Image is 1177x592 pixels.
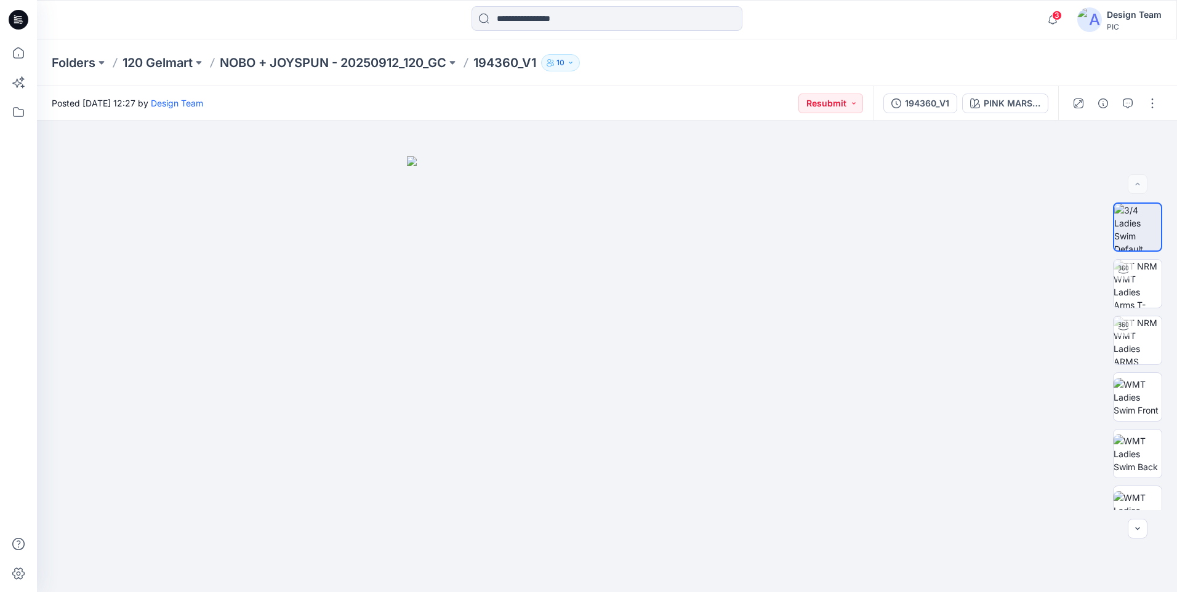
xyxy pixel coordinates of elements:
span: Posted [DATE] 12:27 by [52,97,203,110]
p: 194360_V1 [473,54,536,71]
button: 194360_V1 [883,94,957,113]
div: PIC [1107,22,1162,31]
img: WMT Ladies Swim Left [1114,491,1162,530]
img: eyJhbGciOiJIUzI1NiIsImtpZCI6IjAiLCJzbHQiOiJzZXMiLCJ0eXAiOiJKV1QifQ.eyJkYXRhIjp7InR5cGUiOiJzdG9yYW... [407,156,807,592]
span: 3 [1052,10,1062,20]
img: TT NRM WMT Ladies Arms T-POSE [1114,260,1162,308]
img: 3/4 Ladies Swim Default [1114,204,1161,250]
img: WMT Ladies Swim Front [1114,378,1162,417]
div: 194360_V1 [905,97,949,110]
a: NOBO + JOYSPUN - 20250912_120_GC [220,54,446,71]
button: PINK MARSHMELLOW [962,94,1048,113]
a: Folders [52,54,95,71]
img: avatar [1077,7,1102,32]
button: 10 [541,54,580,71]
div: Design Team [1107,7,1162,22]
img: WMT Ladies Swim Back [1114,434,1162,473]
a: 120 Gelmart [123,54,193,71]
img: TT NRM WMT Ladies ARMS DOWN [1114,316,1162,364]
div: PINK MARSHMELLOW [984,97,1040,110]
button: Details [1093,94,1113,113]
a: Design Team [151,98,203,108]
p: 10 [556,56,564,70]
